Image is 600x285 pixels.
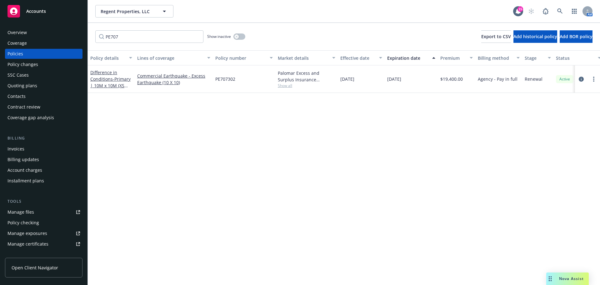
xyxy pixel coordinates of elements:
[7,70,29,80] div: SSC Cases
[5,70,82,80] a: SSC Cases
[338,50,385,65] button: Effective date
[387,76,401,82] span: [DATE]
[5,3,82,20] a: Accounts
[387,55,428,61] div: Expiration date
[7,81,37,91] div: Quoting plans
[7,207,34,217] div: Manage files
[7,91,26,101] div: Contacts
[539,5,552,18] a: Report a Bug
[556,55,594,61] div: Status
[546,272,589,285] button: Nova Assist
[522,50,553,65] button: Stage
[7,59,38,69] div: Policy changes
[5,91,82,101] a: Contacts
[481,30,511,43] button: Export to CSV
[5,113,82,123] a: Coverage gap analysis
[513,33,557,39] span: Add historical policy
[340,55,375,61] div: Effective date
[88,50,135,65] button: Policy details
[90,69,131,95] a: Difference in Conditions
[137,55,203,61] div: Lines of coverage
[440,76,463,82] span: $19,400.00
[7,144,24,154] div: Invoices
[5,49,82,59] a: Policies
[7,28,27,38] div: Overview
[340,76,354,82] span: [DATE]
[560,30,592,43] button: Add BOR policy
[5,155,82,165] a: Billing updates
[278,55,328,61] div: Market details
[5,239,82,249] a: Manage certificates
[558,76,571,82] span: Active
[7,49,23,59] div: Policies
[213,50,275,65] button: Policy number
[5,81,82,91] a: Quoting plans
[215,76,235,82] span: PE707302
[95,5,173,18] button: Regent Properties, LLC
[278,83,335,88] span: Show all
[5,218,82,228] a: Policy checking
[101,8,155,15] span: Regent Properties, LLC
[7,165,42,175] div: Account charges
[7,228,47,238] div: Manage exposures
[577,75,585,83] a: circleInformation
[5,165,82,175] a: Account charges
[7,155,39,165] div: Billing updates
[7,239,48,249] div: Manage certificates
[525,55,544,61] div: Stage
[590,75,597,83] a: more
[5,38,82,48] a: Coverage
[440,55,466,61] div: Premium
[517,6,523,12] div: 15
[5,198,82,205] div: Tools
[481,33,511,39] span: Export to CSV
[554,5,566,18] a: Search
[7,218,39,228] div: Policy checking
[275,50,338,65] button: Market details
[278,70,335,83] div: Palomar Excess and Surplus Insurance Company, [GEOGRAPHIC_DATA], Amwins
[7,102,40,112] div: Contract review
[90,55,125,61] div: Policy details
[95,30,203,43] input: Filter by keyword...
[5,176,82,186] a: Installment plans
[207,34,231,39] span: Show inactive
[12,264,58,271] span: Open Client Navigator
[5,28,82,38] a: Overview
[7,38,27,48] div: Coverage
[135,50,213,65] button: Lines of coverage
[7,250,39,260] div: Manage claims
[525,5,537,18] a: Start snowing
[5,250,82,260] a: Manage claims
[5,102,82,112] a: Contract review
[546,272,554,285] div: Drag to move
[478,76,517,82] span: Agency - Pay in full
[559,276,584,281] span: Nova Assist
[5,135,82,141] div: Billing
[560,33,592,39] span: Add BOR policy
[525,76,542,82] span: Renewal
[7,113,54,123] div: Coverage gap analysis
[475,50,522,65] button: Billing method
[385,50,438,65] button: Expiration date
[137,73,210,86] a: Commercial Earthquake - Excess Earthquake (10 X 10)
[478,55,513,61] div: Billing method
[5,228,82,238] a: Manage exposures
[513,30,557,43] button: Add historical policy
[5,144,82,154] a: Invoices
[215,55,266,61] div: Policy number
[26,9,46,14] span: Accounts
[5,59,82,69] a: Policy changes
[5,207,82,217] a: Manage files
[568,5,581,18] a: Switch app
[7,176,44,186] div: Installment plans
[438,50,475,65] button: Premium
[90,76,131,95] span: - Primary | 10M x 10M (XS over AFM)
